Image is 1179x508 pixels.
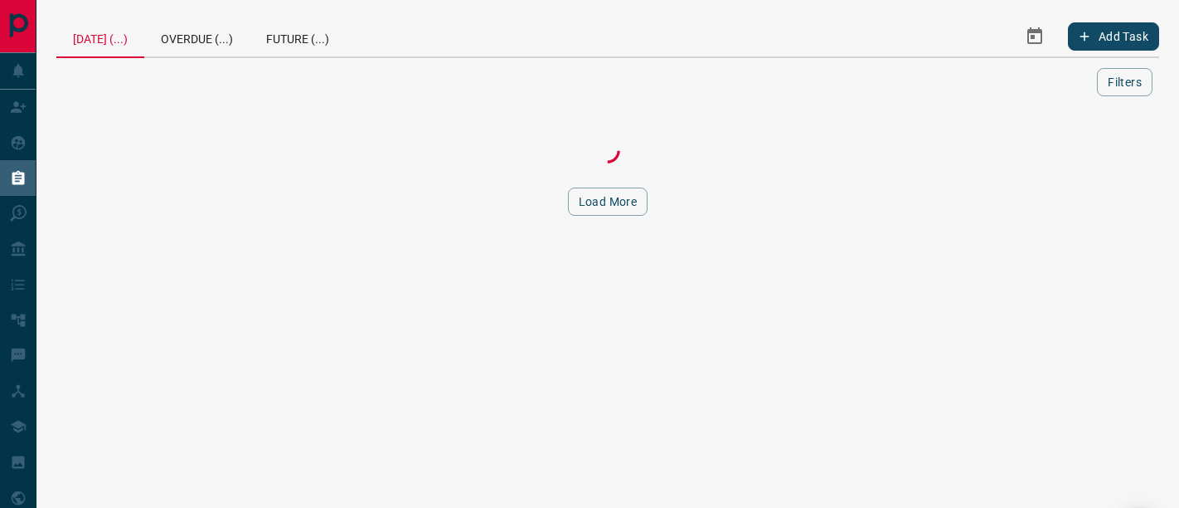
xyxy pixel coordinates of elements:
[1015,17,1055,56] button: Select Date Range
[1097,68,1152,96] button: Filters
[568,188,648,216] button: Load More
[250,17,346,56] div: Future (...)
[1068,22,1159,51] button: Add Task
[525,134,691,168] div: Loading
[144,17,250,56] div: Overdue (...)
[56,17,144,58] div: [DATE] (...)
